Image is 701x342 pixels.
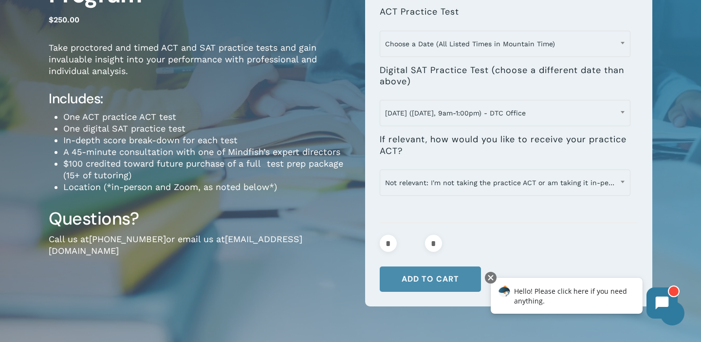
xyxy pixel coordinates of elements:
[49,42,350,90] p: Take proctored and timed ACT and SAT practice tests and gain invaluable insight into your perform...
[49,208,350,230] h3: Questions?
[63,123,350,134] li: One digital SAT practice test
[400,235,422,252] input: Product quantity
[49,15,79,24] bdi: 250.00
[380,65,630,88] label: Digital SAT Practice Test (choose a different date than above)
[380,266,481,292] button: Add to cart
[63,181,350,193] li: Location (*in-person and Zoom, as noted below*)
[380,103,630,123] span: October 25 (Saturday, 9am-1:00pm) - DTC Office
[89,234,166,244] a: [PHONE_NUMBER]
[63,111,350,123] li: One ACT practice ACT test
[380,100,630,126] span: October 25 (Saturday, 9am-1:00pm) - DTC Office
[49,90,350,108] h4: Includes:
[380,34,630,54] span: Choose a Date (All Listed Times in Mountain Time)
[380,172,630,193] span: Not relevant: I'm not taking the practice ACT or am taking it in-person
[63,158,350,181] li: $100 credited toward future purchase of a full test prep package (15+ of tutoring)
[380,6,459,18] label: ACT Practice Test
[49,15,54,24] span: $
[480,270,687,328] iframe: Chatbot
[380,31,630,57] span: Choose a Date (All Listed Times in Mountain Time)
[63,146,350,158] li: A 45-minute consultation with one of Mindfish’s expert directors
[380,170,630,196] span: Not relevant: I'm not taking the practice ACT or am taking it in-person
[49,233,350,270] p: Call us at or email us at
[63,134,350,146] li: In-depth score break-down for each test
[380,134,630,157] label: If relevant, how would you like to receive your practice ACT?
